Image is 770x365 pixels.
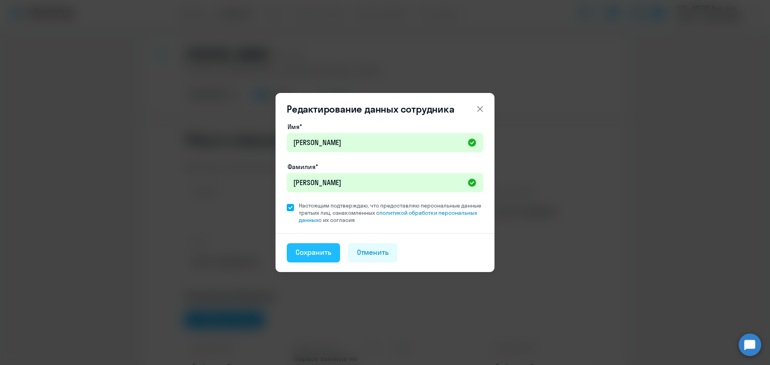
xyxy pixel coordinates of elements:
div: Сохранить [296,247,331,258]
a: политикой обработки персональных данных [299,209,477,224]
div: Отменить [357,247,389,258]
button: Сохранить [287,243,340,262]
header: Редактирование данных сотрудника [276,103,494,115]
button: Отменить [348,243,398,262]
label: Фамилия* [288,162,318,171]
span: Настоящим подтверждаю, что предоставляю персональные данные третьих лиц, ознакомленных с с их сог... [299,202,483,224]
